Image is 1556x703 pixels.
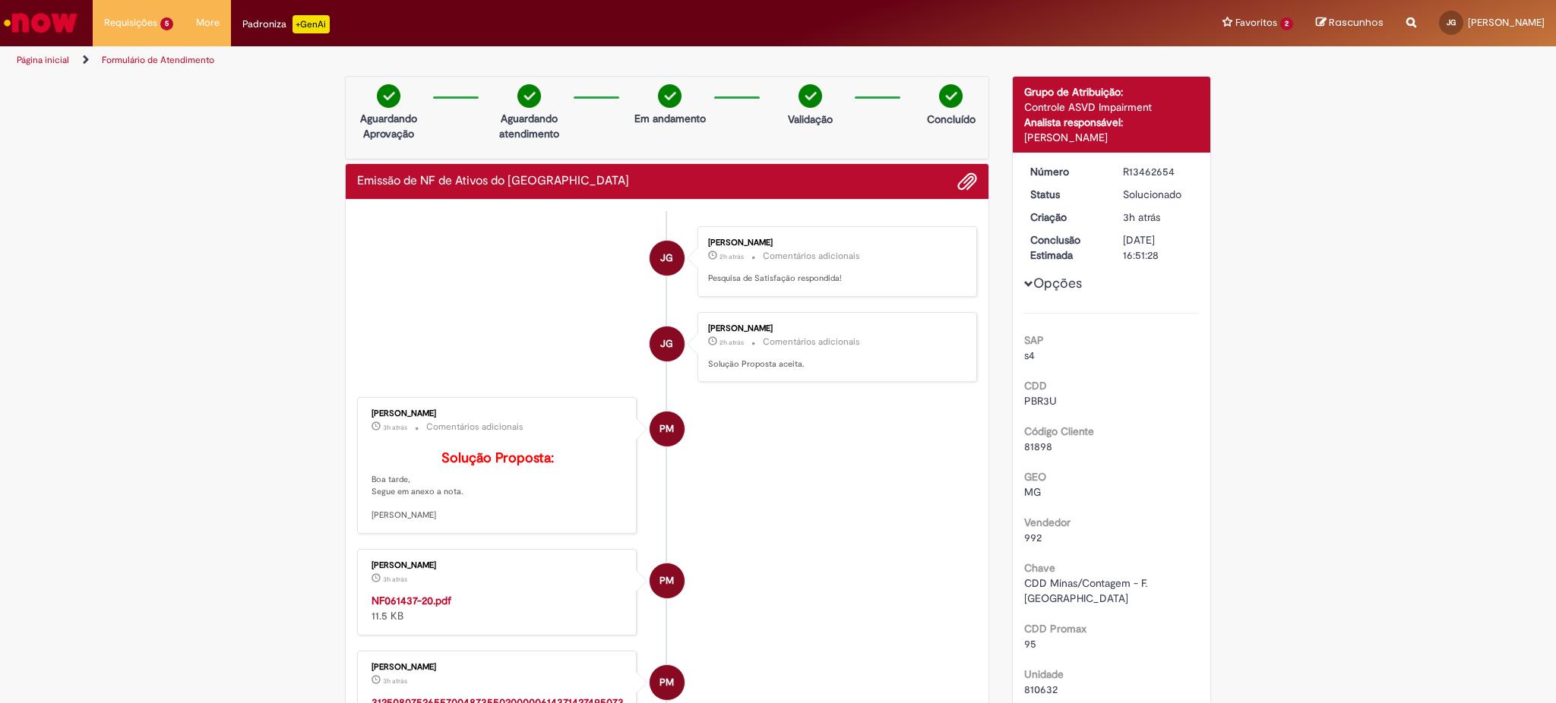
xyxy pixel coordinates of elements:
[372,663,625,672] div: [PERSON_NAME]
[939,84,963,108] img: check-circle-green.png
[1024,440,1052,453] span: 81898
[383,575,407,584] time: 29/08/2025 14:36:50
[1024,637,1036,651] span: 95
[708,273,961,285] p: Pesquisa de Satisfação respondida!
[1329,15,1384,30] span: Rascunhos
[1235,15,1277,30] span: Favoritos
[1024,470,1046,484] b: GEO
[799,84,822,108] img: check-circle-green.png
[1024,576,1150,605] span: CDD Minas/Contagem - F. [GEOGRAPHIC_DATA]
[708,358,961,370] p: Solução Proposta aceita.
[160,17,173,30] span: 5
[708,238,961,247] div: [PERSON_NAME]
[1019,210,1112,225] dt: Criação
[957,172,977,191] button: Adicionar anexos
[719,252,744,261] span: 2h atrás
[372,594,451,607] a: NF061437-20.pdf
[1024,561,1055,575] b: Chave
[660,240,673,276] span: JG
[1024,515,1071,529] b: Vendedor
[372,561,625,570] div: [PERSON_NAME]
[763,336,860,348] small: Comentários adicionais
[1024,379,1047,392] b: CDD
[1123,187,1194,202] div: Solucionado
[1123,210,1194,225] div: 29/08/2025 14:27:40
[650,665,685,700] div: Paola Machado
[383,423,407,432] span: 3h atrás
[102,54,214,66] a: Formulário de Atendimento
[650,326,685,361] div: JOYCE GONCALVES
[352,111,425,141] p: Aguardando Aprovação
[17,54,69,66] a: Página inicial
[1024,333,1044,347] b: SAP
[196,15,220,30] span: More
[634,111,706,126] p: Em andamento
[426,421,523,433] small: Comentários adicionais
[1468,16,1545,29] span: [PERSON_NAME]
[1316,16,1384,30] a: Rascunhos
[1280,17,1293,30] span: 2
[357,175,629,188] h2: Emissão de NF de Ativos do ASVD Histórico de tíquete
[11,46,1026,74] ul: Trilhas de página
[1024,531,1042,544] span: 992
[517,84,541,108] img: check-circle-green.png
[1024,667,1064,681] b: Unidade
[1024,683,1058,696] span: 810632
[719,338,744,347] time: 29/08/2025 15:00:42
[927,112,976,127] p: Concluído
[719,252,744,261] time: 29/08/2025 15:00:58
[1019,164,1112,179] dt: Número
[1024,115,1200,130] div: Analista responsável:
[1123,232,1194,263] div: [DATE] 16:51:28
[1024,130,1200,145] div: [PERSON_NAME]
[1024,348,1035,362] span: s4
[1024,99,1200,115] div: Controle ASVD Impairment
[1123,210,1160,224] span: 3h atrás
[660,326,673,362] span: JG
[1024,622,1086,635] b: CDD Promax
[242,15,330,33] div: Padroniza
[293,15,330,33] p: +GenAi
[104,15,157,30] span: Requisições
[383,423,407,432] time: 29/08/2025 14:36:57
[1024,394,1057,408] span: PBR3U
[650,563,685,598] div: Paola Machado
[383,676,407,686] time: 29/08/2025 14:36:50
[492,111,566,141] p: Aguardando atendimento
[377,84,400,108] img: check-circle-green.png
[383,676,407,686] span: 3h atrás
[650,411,685,446] div: Paola Machado
[719,338,744,347] span: 2h atrás
[372,451,625,522] p: Boa tarde, Segue em anexo a nota. [PERSON_NAME]
[383,575,407,584] span: 3h atrás
[1019,232,1112,263] dt: Conclusão Estimada
[659,563,674,599] span: PM
[1024,84,1200,99] div: Grupo de Atribuição:
[1123,210,1160,224] time: 29/08/2025 14:27:40
[2,8,80,38] img: ServiceNow
[650,241,685,276] div: JOYCE GONCALVES
[1123,164,1194,179] div: R13462654
[372,593,625,623] div: 11.5 KB
[372,409,625,418] div: [PERSON_NAME]
[441,449,554,467] b: Solução Proposta:
[1447,17,1456,27] span: JG
[788,112,833,127] p: Validação
[1024,424,1094,438] b: Código Cliente
[659,411,674,447] span: PM
[763,250,860,263] small: Comentários adicionais
[1024,485,1041,499] span: MG
[1019,187,1112,202] dt: Status
[658,84,682,108] img: check-circle-green.png
[659,664,674,701] span: PM
[708,324,961,333] div: [PERSON_NAME]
